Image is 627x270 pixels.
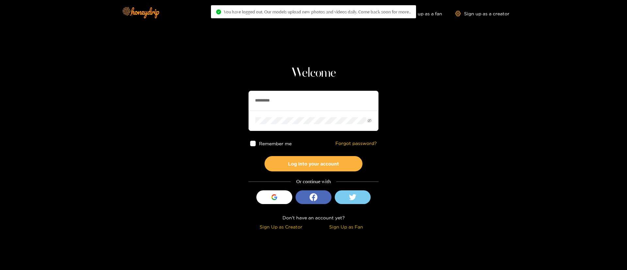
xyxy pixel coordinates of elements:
a: Sign up as a creator [455,11,509,16]
span: You have logged out. Our models upload new photos and videos daily. Come back soon for more.. [224,9,411,14]
h1: Welcome [249,65,378,81]
button: Log into your account [265,156,362,171]
a: Forgot password? [335,141,377,146]
div: Sign Up as Creator [250,223,312,230]
div: Or continue with [249,178,378,185]
span: Remember me [259,141,292,146]
span: eye-invisible [367,119,372,123]
a: Sign up as a fan [397,11,442,16]
span: check-circle [216,9,221,14]
div: Sign Up as Fan [315,223,377,230]
div: Don't have an account yet? [249,214,378,221]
